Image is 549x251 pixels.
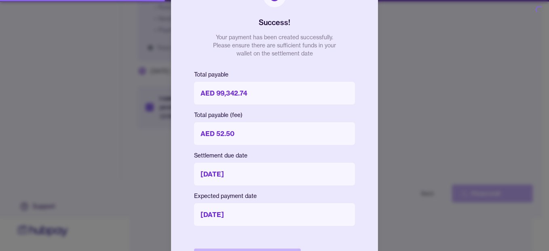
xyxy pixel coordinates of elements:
[194,122,355,145] p: AED 52.50
[194,163,355,185] p: [DATE]
[194,111,355,119] p: Total payable (fee)
[194,192,355,200] p: Expected payment date
[194,70,355,79] p: Total payable
[194,203,355,226] p: [DATE]
[210,33,339,57] p: Your payment has been created successfully. Please ensure there are sufficient funds in your wall...
[259,17,290,28] h2: Success!
[194,151,355,160] p: Settlement due date
[194,82,355,104] p: AED 99,342.74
